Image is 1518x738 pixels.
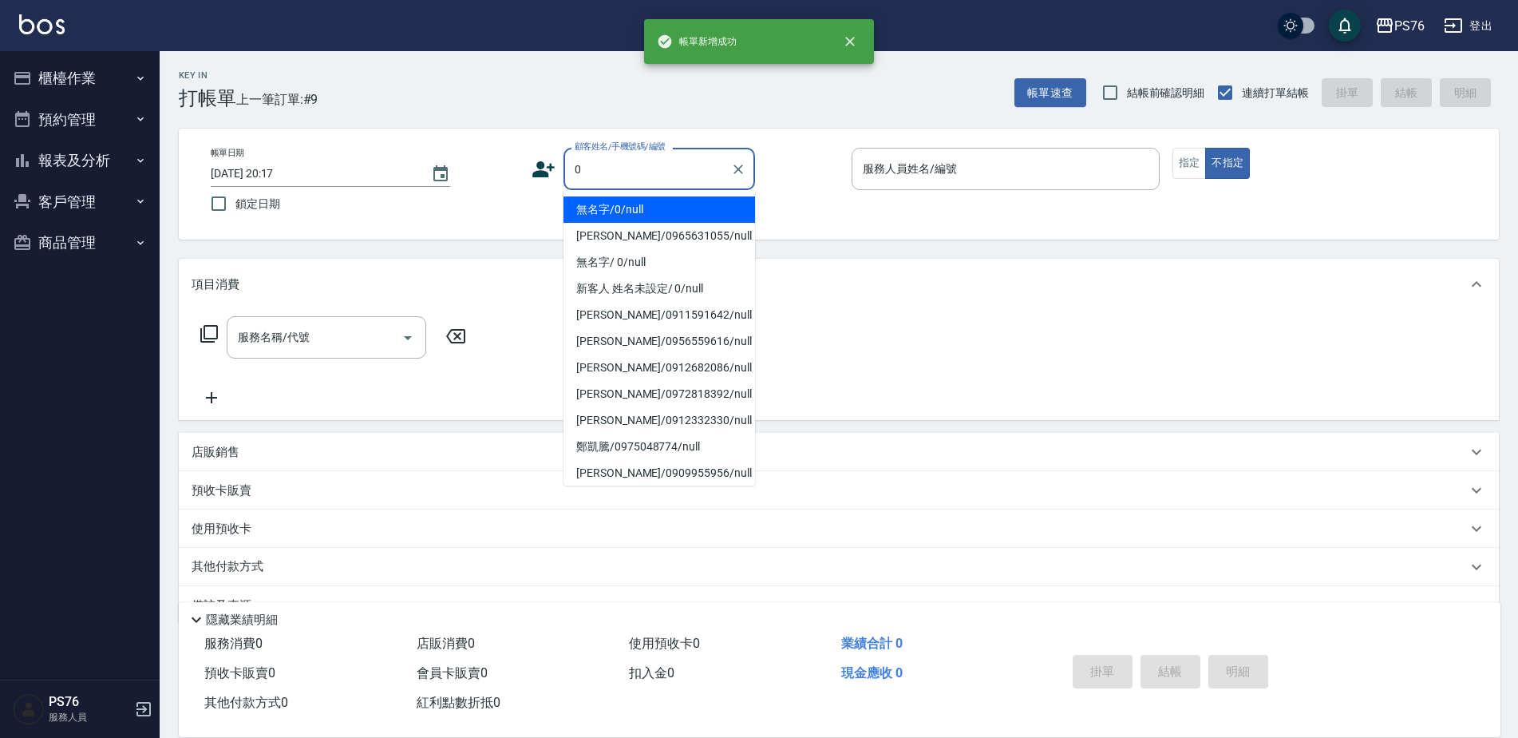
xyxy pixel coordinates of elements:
[179,548,1499,586] div: 其他付款方式
[204,695,288,710] span: 其他付款方式 0
[657,34,737,50] span: 帳單新增成功
[211,147,244,159] label: 帳單日期
[179,87,236,109] h3: 打帳單
[563,381,755,407] li: [PERSON_NAME]/0972818392/null
[192,276,239,293] p: 項目消費
[417,636,475,651] span: 店販消費 0
[832,24,868,59] button: close
[192,482,251,499] p: 預收卡販賣
[421,155,460,193] button: Choose date, selected date is 2025-08-13
[1437,11,1499,41] button: 登出
[563,302,755,328] li: [PERSON_NAME]/0911591642/null
[1242,85,1309,101] span: 連續打單結帳
[192,444,239,461] p: 店販銷售
[841,636,903,651] span: 業績合計 0
[6,99,153,141] button: 預約管理
[179,510,1499,548] div: 使用預收卡
[563,407,755,434] li: [PERSON_NAME]/0912332330/null
[235,196,280,212] span: 鎖定日期
[192,521,251,538] p: 使用預收卡
[13,693,45,725] img: Person
[563,249,755,276] li: 無名字/ 0/null
[19,14,65,34] img: Logo
[563,460,755,486] li: [PERSON_NAME]/0909955956/null
[1394,16,1425,36] div: PS76
[417,665,488,680] span: 會員卡販賣 0
[204,665,275,680] span: 預收卡販賣 0
[1369,10,1431,42] button: PS76
[563,355,755,381] li: [PERSON_NAME]/0912682086/null
[395,325,421,351] button: Open
[1172,148,1207,179] button: 指定
[1014,78,1086,108] button: 帳單速查
[204,636,263,651] span: 服務消費 0
[192,558,271,576] p: 其他付款方式
[841,665,903,680] span: 現金應收 0
[563,196,755,223] li: 無名字/0/null
[211,161,415,187] input: YYYY/MM/DD hh:mm
[1127,85,1205,101] span: 結帳前確認明細
[1329,10,1361,42] button: save
[6,181,153,223] button: 客戶管理
[1205,148,1250,179] button: 不指定
[179,471,1499,510] div: 預收卡販賣
[206,612,278,629] p: 隱藏業績明細
[6,222,153,264] button: 商品管理
[179,70,236,81] h2: Key In
[629,636,700,651] span: 使用預收卡 0
[179,259,1499,310] div: 項目消費
[6,58,153,99] button: 櫃檯作業
[179,433,1499,471] div: 店販銷售
[563,328,755,355] li: [PERSON_NAME]/0956559616/null
[49,710,130,724] p: 服務人員
[629,665,674,680] span: 扣入金 0
[563,276,755,302] li: 新客人 姓名未設定/ 0/null
[563,223,755,249] li: [PERSON_NAME]/0965631055/null
[192,597,251,614] p: 備註及來源
[575,141,666,153] label: 顧客姓名/手機號碼/編號
[49,694,130,710] h5: PS76
[179,586,1499,625] div: 備註及來源
[6,140,153,181] button: 報表及分析
[236,89,318,109] span: 上一筆訂單:#9
[417,695,500,710] span: 紅利點數折抵 0
[563,434,755,460] li: 鄭凱騰/0975048774/null
[727,158,749,181] button: Clear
